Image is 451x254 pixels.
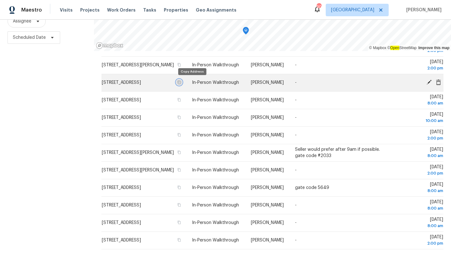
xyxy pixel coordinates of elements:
[404,7,442,13] span: [PERSON_NAME]
[192,63,239,67] span: In-Person Walkthrough
[21,7,42,13] span: Maestro
[176,220,182,225] button: Copy Address
[418,46,449,50] a: Improve this map
[176,167,182,173] button: Copy Address
[398,205,443,211] div: 8:00 am
[295,147,380,158] span: Seller would prefer after 9am if possible. gate code #2033
[143,8,156,12] span: Tasks
[398,170,443,176] div: 2:00 pm
[251,203,284,207] span: [PERSON_NAME]
[295,133,297,137] span: -
[369,46,386,50] a: Mapbox
[192,133,239,137] span: In-Person Walkthrough
[192,185,239,190] span: In-Person Walkthrough
[398,147,443,159] span: [DATE]
[251,168,284,172] span: [PERSON_NAME]
[251,221,284,225] span: [PERSON_NAME]
[192,150,239,155] span: In-Person Walkthrough
[398,153,443,159] div: 8:00 am
[192,203,239,207] span: In-Person Walkthrough
[398,165,443,176] span: [DATE]
[176,97,182,103] button: Copy Address
[102,150,174,155] span: [STREET_ADDRESS][PERSON_NAME]
[390,46,399,50] ah_el_jm_1744035306855: Open
[398,95,443,106] span: [DATE]
[398,112,443,124] span: [DATE]
[176,62,182,68] button: Copy Address
[251,238,284,242] span: [PERSON_NAME]
[102,63,174,67] span: [STREET_ADDRESS][PERSON_NAME]
[398,182,443,194] span: [DATE]
[96,42,123,49] a: Mapbox homepage
[13,18,31,24] span: Assignee
[434,79,443,85] span: Cancel
[251,63,284,67] span: [PERSON_NAME]
[176,202,182,208] button: Copy Address
[398,217,443,229] span: [DATE]
[192,238,239,242] span: In-Person Walkthrough
[251,115,284,120] span: [PERSON_NAME]
[295,115,297,120] span: -
[295,203,297,207] span: -
[192,168,239,172] span: In-Person Walkthrough
[102,133,141,137] span: [STREET_ADDRESS]
[102,168,174,172] span: [STREET_ADDRESS][PERSON_NAME]
[424,79,434,85] span: Edit
[102,115,141,120] span: [STREET_ADDRESS]
[107,7,136,13] span: Work Orders
[387,46,417,50] a: OpenStreetMap
[251,150,284,155] span: [PERSON_NAME]
[102,80,141,85] span: [STREET_ADDRESS]
[295,168,297,172] span: -
[102,238,141,242] span: [STREET_ADDRESS]
[398,188,443,194] div: 8:00 am
[295,185,329,190] span: gate code 5649
[102,185,141,190] span: [STREET_ADDRESS]
[398,100,443,106] div: 8:00 am
[192,221,239,225] span: In-Person Walkthrough
[80,7,100,13] span: Projects
[295,238,297,242] span: -
[243,27,249,37] div: Map marker
[398,240,443,246] div: 2:00 pm
[398,223,443,229] div: 8:00 am
[317,4,321,10] div: 30
[192,115,239,120] span: In-Person Walkthrough
[331,7,374,13] span: [GEOGRAPHIC_DATA]
[295,63,297,67] span: -
[295,221,297,225] span: -
[398,118,443,124] div: 10:00 am
[102,221,141,225] span: [STREET_ADDRESS]
[60,7,73,13] span: Visits
[176,185,182,190] button: Copy Address
[13,34,46,41] span: Scheduled Date
[192,98,239,102] span: In-Person Walkthrough
[398,135,443,141] div: 2:00 pm
[196,7,236,13] span: Geo Assignments
[251,133,284,137] span: [PERSON_NAME]
[398,235,443,246] span: [DATE]
[398,200,443,211] span: [DATE]
[176,150,182,155] button: Copy Address
[102,203,141,207] span: [STREET_ADDRESS]
[295,98,297,102] span: -
[102,98,141,102] span: [STREET_ADDRESS]
[176,237,182,243] button: Copy Address
[398,130,443,141] span: [DATE]
[176,114,182,120] button: Copy Address
[295,80,297,85] span: -
[192,80,239,85] span: In-Person Walkthrough
[398,60,443,71] span: [DATE]
[164,7,188,13] span: Properties
[251,80,284,85] span: [PERSON_NAME]
[251,98,284,102] span: [PERSON_NAME]
[251,185,284,190] span: [PERSON_NAME]
[176,132,182,138] button: Copy Address
[398,65,443,71] div: 2:00 pm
